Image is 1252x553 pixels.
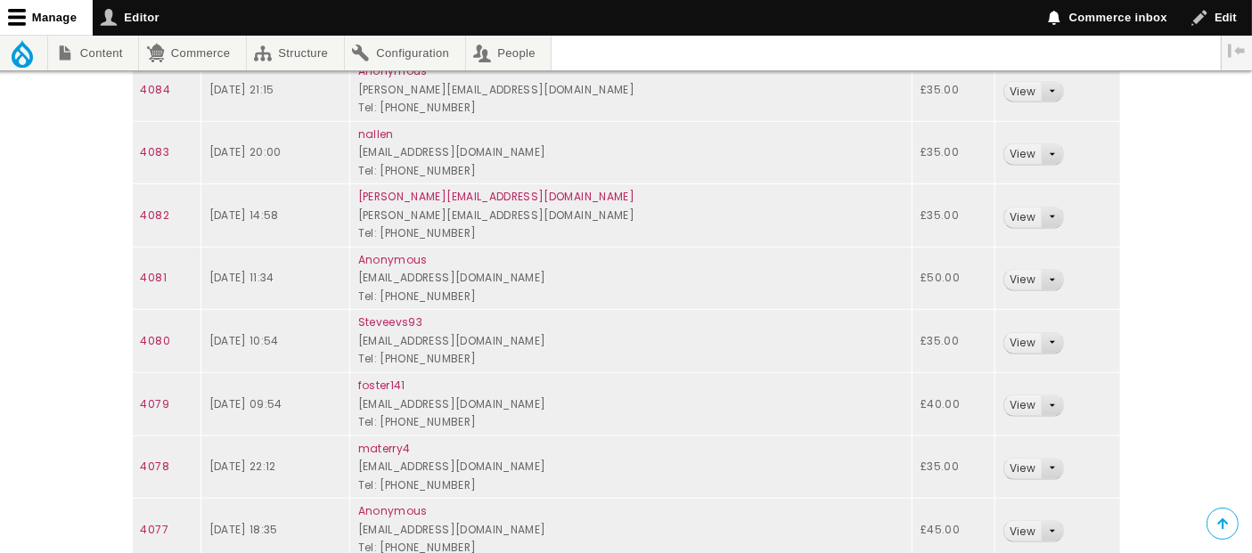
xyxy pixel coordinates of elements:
td: £35.00 [912,184,995,248]
time: [DATE] 21:15 [209,82,274,97]
a: View [1004,144,1041,165]
td: [EMAIL_ADDRESS][DOMAIN_NAME] Tel: [PHONE_NUMBER] [349,435,912,499]
a: 4077 [141,522,168,537]
td: [EMAIL_ADDRESS][DOMAIN_NAME] Tel: [PHONE_NUMBER] [349,121,912,184]
td: [EMAIL_ADDRESS][DOMAIN_NAME] Tel: [PHONE_NUMBER] [349,310,912,373]
a: materry4 [358,441,411,456]
a: People [466,36,552,70]
a: Configuration [345,36,465,70]
a: Anonymous [358,503,428,518]
td: £50.00 [912,247,995,310]
a: View [1004,82,1041,102]
td: £35.00 [912,435,995,499]
td: [EMAIL_ADDRESS][DOMAIN_NAME] Tel: [PHONE_NUMBER] [349,247,912,310]
time: [DATE] 22:12 [209,459,276,474]
time: [DATE] 14:58 [209,207,279,223]
a: Structure [247,36,344,70]
td: [PERSON_NAME][EMAIL_ADDRESS][DOMAIN_NAME] Tel: [PHONE_NUMBER] [349,59,912,122]
a: 4081 [141,270,167,285]
a: nallen [358,126,394,142]
a: 4082 [141,207,169,223]
time: [DATE] 20:00 [209,144,282,159]
a: 4079 [141,396,169,411]
time: [DATE] 09:54 [209,396,282,411]
a: 4078 [141,459,169,474]
td: [EMAIL_ADDRESS][DOMAIN_NAME] Tel: [PHONE_NUMBER] [349,372,912,435]
a: foster141 [358,378,405,393]
button: Vertical orientation [1222,36,1252,66]
a: 4080 [141,333,170,348]
td: [PERSON_NAME][EMAIL_ADDRESS][DOMAIN_NAME] Tel: [PHONE_NUMBER] [349,184,912,248]
td: £35.00 [912,121,995,184]
a: 4084 [141,82,170,97]
a: View [1004,459,1041,479]
td: £35.00 [912,59,995,122]
a: View [1004,521,1041,541]
a: View [1004,333,1041,354]
a: View [1004,207,1041,228]
time: [DATE] 11:34 [209,270,274,285]
td: £40.00 [912,372,995,435]
a: [PERSON_NAME][EMAIL_ADDRESS][DOMAIN_NAME] [358,189,634,204]
a: Commerce [139,36,245,70]
a: View [1004,270,1041,290]
td: £35.00 [912,310,995,373]
a: View [1004,395,1041,416]
a: Content [48,36,138,70]
a: Steveevs93 [358,314,423,329]
a: 4083 [141,144,169,159]
a: Anonymous [358,252,428,267]
time: [DATE] 10:54 [209,333,279,348]
time: [DATE] 18:35 [209,522,278,537]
